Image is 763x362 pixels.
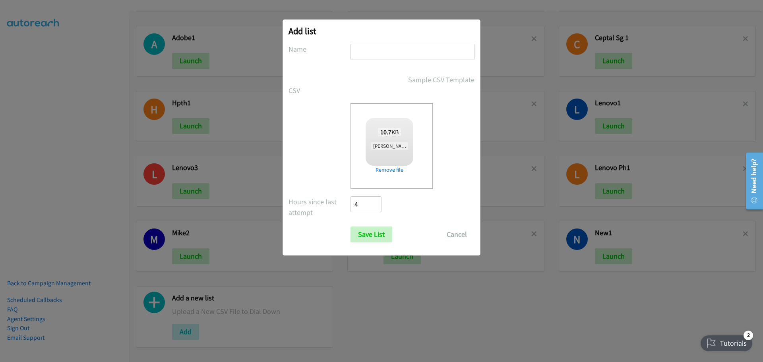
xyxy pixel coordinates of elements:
input: Save List [351,226,392,242]
label: CSV [289,85,351,96]
span: [PERSON_NAME] + Lenovo-Dentsu [GEOGRAPHIC_DATA] Win11 Q2 PH.csv [371,142,531,150]
iframe: Checklist [696,327,757,356]
span: KB [378,128,401,136]
h2: Add list [289,25,474,37]
a: Sample CSV Template [408,74,474,85]
strong: 10.7 [380,128,391,136]
iframe: Resource Center [740,149,763,213]
label: Hours since last attempt [289,196,351,218]
label: Name [289,44,351,54]
button: Cancel [439,226,474,242]
a: Remove file [366,166,413,174]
